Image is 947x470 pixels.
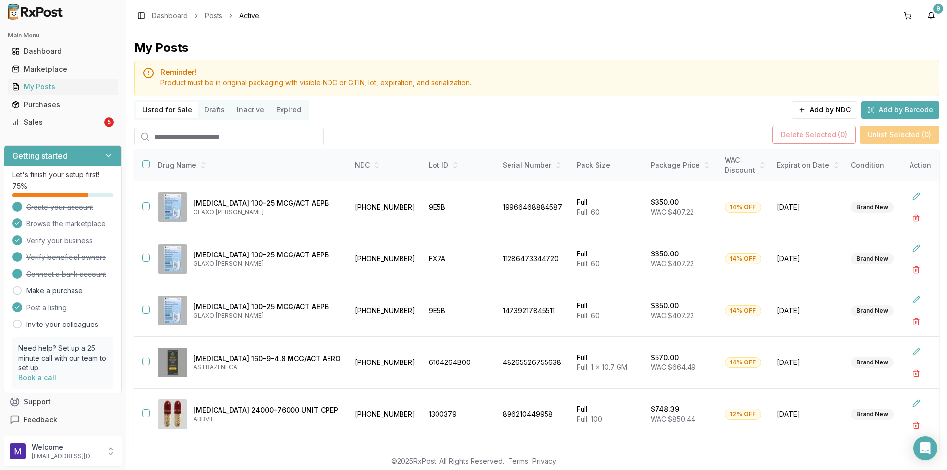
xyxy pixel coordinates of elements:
[160,68,931,76] h5: Reminder!
[651,415,695,423] span: WAC: $850.44
[845,149,919,181] th: Condition
[231,102,270,118] button: Inactive
[12,150,68,162] h3: Getting started
[193,415,341,423] p: ABBVIE
[8,42,118,60] a: Dashboard
[423,337,497,389] td: 6104264B00
[160,78,931,88] div: Product must be in original packaging with visible NDC or GTIN, lot, expiration, and serialization.
[423,233,497,285] td: FX7A
[193,354,341,363] p: [MEDICAL_DATA] 160-9-4.8 MCG/ACT AERO
[577,415,602,423] span: Full: 100
[651,363,696,371] span: WAC: $664.49
[12,64,114,74] div: Marketplace
[8,113,118,131] a: Sales5
[8,32,118,39] h2: Main Menu
[792,101,857,119] button: Add by NDC
[8,96,118,113] a: Purchases
[777,160,839,170] div: Expiration Date
[193,363,341,371] p: ASTRAZENECA
[152,11,188,21] a: Dashboard
[193,250,341,260] p: [MEDICAL_DATA] 100-25 MCG/ACT AEPB
[497,233,571,285] td: 11286473344720
[12,181,27,191] span: 75 %
[26,269,106,279] span: Connect a bank account
[12,170,113,180] p: Let's finish your setup first!
[270,102,307,118] button: Expired
[577,363,627,371] span: Full: 1 x 10.7 GM
[651,208,694,216] span: WAC: $407.22
[651,311,694,320] span: WAC: $407.22
[18,373,56,382] a: Book a call
[12,117,102,127] div: Sales
[913,436,937,460] div: Open Intercom Messenger
[651,160,713,170] div: Package Price
[158,399,187,429] img: Creon 24000-76000 UNIT CPEP
[32,442,100,452] p: Welcome
[423,389,497,440] td: 1300379
[349,337,423,389] td: [PHONE_NUMBER]
[908,343,925,361] button: Edit
[571,389,645,440] td: Full
[349,181,423,233] td: [PHONE_NUMBER]
[497,285,571,337] td: 14739217845511
[923,8,939,24] button: 9
[908,187,925,205] button: Edit
[851,202,894,213] div: Brand New
[571,285,645,337] td: Full
[10,443,26,459] img: User avatar
[423,181,497,233] td: 9E5B
[205,11,222,21] a: Posts
[193,312,341,320] p: GLAXO [PERSON_NAME]
[908,261,925,279] button: Delete
[851,253,894,264] div: Brand New
[571,181,645,233] td: Full
[4,4,67,20] img: RxPost Logo
[158,296,187,325] img: Breo Ellipta 100-25 MCG/ACT AEPB
[777,409,839,419] span: [DATE]
[497,389,571,440] td: 896210449958
[651,197,679,207] p: $350.00
[4,97,122,112] button: Purchases
[349,285,423,337] td: [PHONE_NUMBER]
[851,305,894,316] div: Brand New
[198,102,231,118] button: Drafts
[193,198,341,208] p: [MEDICAL_DATA] 100-25 MCG/ACT AEPB
[577,259,600,268] span: Full: 60
[651,404,679,414] p: $748.39
[12,82,114,92] div: My Posts
[32,452,100,460] p: [EMAIL_ADDRESS][DOMAIN_NAME]
[908,313,925,330] button: Delete
[651,249,679,259] p: $350.00
[908,239,925,257] button: Edit
[193,302,341,312] p: [MEDICAL_DATA] 100-25 MCG/ACT AEPB
[725,409,761,420] div: 12% OFF
[4,393,122,411] button: Support
[908,416,925,434] button: Delete
[777,358,839,367] span: [DATE]
[26,286,83,296] a: Make a purchase
[423,285,497,337] td: 9E5B
[193,208,341,216] p: GLAXO [PERSON_NAME]
[725,305,761,316] div: 14% OFF
[349,389,423,440] td: [PHONE_NUMBER]
[24,415,57,425] span: Feedback
[4,79,122,95] button: My Posts
[4,61,122,77] button: Marketplace
[4,114,122,130] button: Sales5
[136,102,198,118] button: Listed for Sale
[725,155,765,175] div: WAC Discount
[908,395,925,412] button: Edit
[497,337,571,389] td: 48265526755638
[349,233,423,285] td: [PHONE_NUMBER]
[532,457,556,465] a: Privacy
[158,160,341,170] div: Drug Name
[777,306,839,316] span: [DATE]
[725,357,761,368] div: 14% OFF
[18,343,108,373] p: Need help? Set up a 25 minute call with our team to set up.
[577,311,600,320] span: Full: 60
[158,348,187,377] img: Breztri Aerosphere 160-9-4.8 MCG/ACT AERO
[4,43,122,59] button: Dashboard
[508,457,528,465] a: Terms
[651,259,694,268] span: WAC: $407.22
[26,303,67,313] span: Post a listing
